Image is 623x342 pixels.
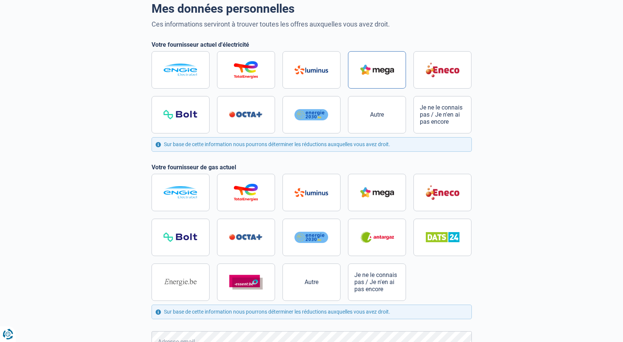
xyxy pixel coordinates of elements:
img: Dats 24 [426,232,459,242]
img: Eneco [426,185,459,200]
p: Ces informations serviront à trouver toutes les offres auxquelles vous avez droit. [152,19,472,29]
img: Mega [360,65,394,75]
div: Sur base de cette information nous pourrons déterminer les réductions auxquelles vous avez droit. [152,137,472,152]
span: Je ne le connais pas / Je n'en ai pas encore [354,271,400,293]
img: Antargaz [360,231,394,243]
span: Je ne le connais pas / Je n'en ai pas encore [420,104,465,125]
img: Engie / Electrabel [164,64,197,76]
legend: Votre fournisseur actuel d'électricité [152,41,472,48]
img: Bolt [164,110,197,119]
h1: Mes données personnelles [152,1,472,16]
img: Total Energies / Lampiris [229,184,263,201]
img: Luminus [294,188,328,197]
legend: Votre fournisseur de gas actuel [152,164,472,171]
img: Energie.be [164,278,197,286]
img: Total Energies / Lampiris [229,61,263,79]
img: Essent [229,275,263,290]
img: Luminus [294,65,328,74]
span: Autre [370,111,384,118]
img: Energie2030 [294,231,328,243]
img: Bolt [164,232,197,242]
img: Octa+ [229,111,263,118]
img: Engie / Electrabel [164,186,197,198]
img: Mega [360,187,394,197]
span: Autre [305,278,318,286]
img: Octa+ [229,234,263,240]
img: Eneco [426,62,459,78]
div: Sur base de cette information nous pourrons déterminer les réductions auxquelles vous avez droit. [152,305,472,319]
img: Energie2030 [294,109,328,121]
